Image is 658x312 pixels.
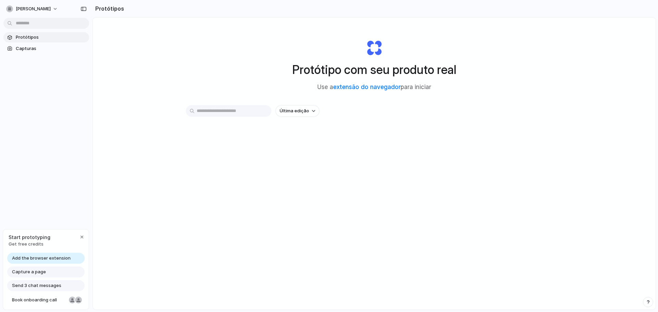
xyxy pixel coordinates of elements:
[280,108,309,113] font: Última edição
[16,46,36,51] font: Capturas
[317,84,333,90] font: Use a
[74,296,83,304] div: Christian Iacullo
[9,234,50,241] span: Start prototyping
[3,3,61,14] button: [PERSON_NAME]
[292,62,456,77] font: Protótipo com seu produto real
[12,297,66,303] span: Book onboarding call
[9,241,50,248] span: Get free credits
[401,84,431,90] font: para iniciar
[95,5,124,12] font: Protótipos
[16,34,39,40] font: Protótipos
[16,6,51,11] font: [PERSON_NAME]
[276,105,319,117] button: Última edição
[3,43,89,54] a: Capturas
[3,32,89,42] a: Protótipos
[12,269,46,275] span: Capture a page
[12,255,71,262] span: Add the browser extension
[7,295,85,305] a: Book onboarding call
[12,282,61,289] span: Send 3 chat messages
[68,296,76,304] div: Nicole Kubica
[333,84,401,90] a: extensão do navegador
